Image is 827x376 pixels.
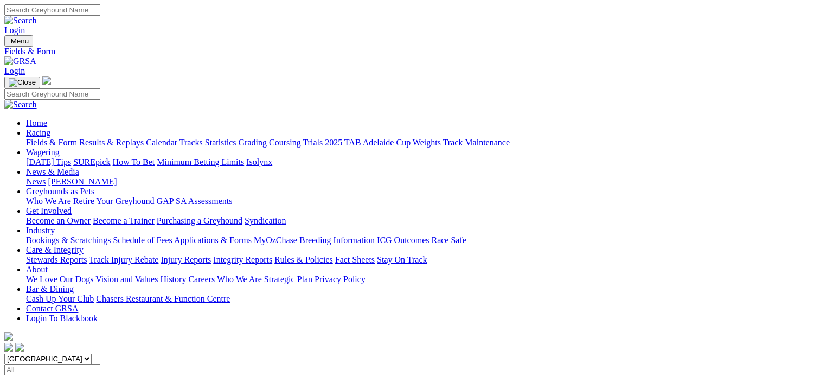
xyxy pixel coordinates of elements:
a: MyOzChase [254,235,297,245]
a: Wagering [26,148,60,157]
div: Racing [26,138,823,148]
a: Track Injury Rebate [89,255,158,264]
a: Fields & Form [26,138,77,147]
a: Calendar [146,138,177,147]
div: Industry [26,235,823,245]
a: How To Bet [113,157,155,167]
button: Toggle navigation [4,77,40,88]
a: Fact Sheets [335,255,375,264]
a: Chasers Restaurant & Function Centre [96,294,230,303]
div: Bar & Dining [26,294,823,304]
a: Tracks [179,138,203,147]
a: Greyhounds as Pets [26,187,94,196]
a: Retire Your Greyhound [73,196,155,206]
a: Bar & Dining [26,284,74,294]
a: Trials [303,138,323,147]
img: Search [4,16,37,26]
div: Greyhounds as Pets [26,196,823,206]
a: Vision and Values [95,275,158,284]
a: News [26,177,46,186]
a: Cash Up Your Club [26,294,94,303]
a: Care & Integrity [26,245,84,254]
img: logo-grsa-white.png [4,332,13,341]
img: logo-grsa-white.png [42,76,51,85]
a: Racing [26,128,50,137]
span: Menu [11,37,29,45]
a: Statistics [205,138,236,147]
img: Search [4,100,37,110]
a: Industry [26,226,55,235]
a: Home [26,118,47,128]
a: Syndication [245,216,286,225]
a: Rules & Policies [274,255,333,264]
input: Select date [4,364,100,375]
a: Race Safe [431,235,466,245]
input: Search [4,88,100,100]
a: Login To Blackbook [26,314,98,323]
a: Become an Owner [26,216,91,225]
div: Wagering [26,157,823,167]
a: Breeding Information [299,235,375,245]
a: Isolynx [246,157,272,167]
a: History [160,275,186,284]
a: Who We Are [26,196,71,206]
a: Contact GRSA [26,304,78,313]
a: SUREpick [73,157,110,167]
div: News & Media [26,177,823,187]
img: facebook.svg [4,343,13,352]
img: Close [9,78,36,87]
img: twitter.svg [15,343,24,352]
a: We Love Our Dogs [26,275,93,284]
a: Stewards Reports [26,255,87,264]
a: News & Media [26,167,79,176]
a: Purchasing a Greyhound [157,216,242,225]
a: Minimum Betting Limits [157,157,244,167]
a: About [26,265,48,274]
a: Login [4,66,25,75]
a: Results & Replays [79,138,144,147]
a: Track Maintenance [443,138,510,147]
a: Login [4,26,25,35]
a: Grading [239,138,267,147]
a: [DATE] Tips [26,157,71,167]
button: Toggle navigation [4,35,33,47]
a: Stay On Track [377,255,427,264]
a: Become a Trainer [93,216,155,225]
a: Weights [413,138,441,147]
div: Care & Integrity [26,255,823,265]
a: Bookings & Scratchings [26,235,111,245]
a: Get Involved [26,206,72,215]
input: Search [4,4,100,16]
a: Applications & Forms [174,235,252,245]
a: Schedule of Fees [113,235,172,245]
img: GRSA [4,56,36,66]
a: Careers [188,275,215,284]
a: Who We Are [217,275,262,284]
div: About [26,275,823,284]
a: Injury Reports [161,255,211,264]
div: Get Involved [26,216,823,226]
a: Strategic Plan [264,275,312,284]
a: Integrity Reports [213,255,272,264]
a: Privacy Policy [315,275,366,284]
a: GAP SA Assessments [157,196,233,206]
a: Fields & Form [4,47,823,56]
a: ICG Outcomes [377,235,429,245]
a: [PERSON_NAME] [48,177,117,186]
a: Coursing [269,138,301,147]
a: 2025 TAB Adelaide Cup [325,138,411,147]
